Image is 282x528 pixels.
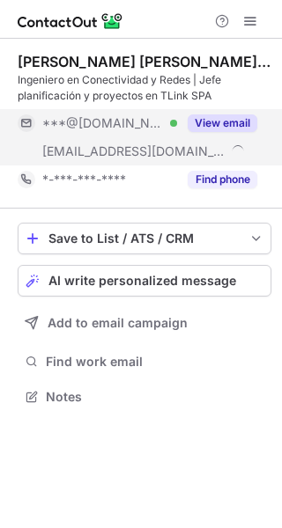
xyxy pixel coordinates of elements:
button: save-profile-one-click [18,223,271,254]
div: Ingeniero en Conectividad y Redes | Jefe planificación y proyectos en TLink SPA [18,72,271,104]
div: Save to List / ATS / CRM [48,231,241,246]
button: Reveal Button [188,114,257,132]
button: Find work email [18,349,271,374]
span: Notes [46,389,264,405]
span: Add to email campaign [48,316,188,330]
button: AI write personalized message [18,265,271,297]
div: [PERSON_NAME] [PERSON_NAME] [PERSON_NAME] [18,53,271,70]
span: [EMAIL_ADDRESS][DOMAIN_NAME] [42,143,226,159]
span: AI write personalized message [48,274,236,288]
button: Reveal Button [188,171,257,188]
img: ContactOut v5.3.10 [18,11,123,32]
button: Add to email campaign [18,307,271,339]
button: Notes [18,385,271,409]
span: ***@[DOMAIN_NAME] [42,115,164,131]
span: Find work email [46,354,264,370]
